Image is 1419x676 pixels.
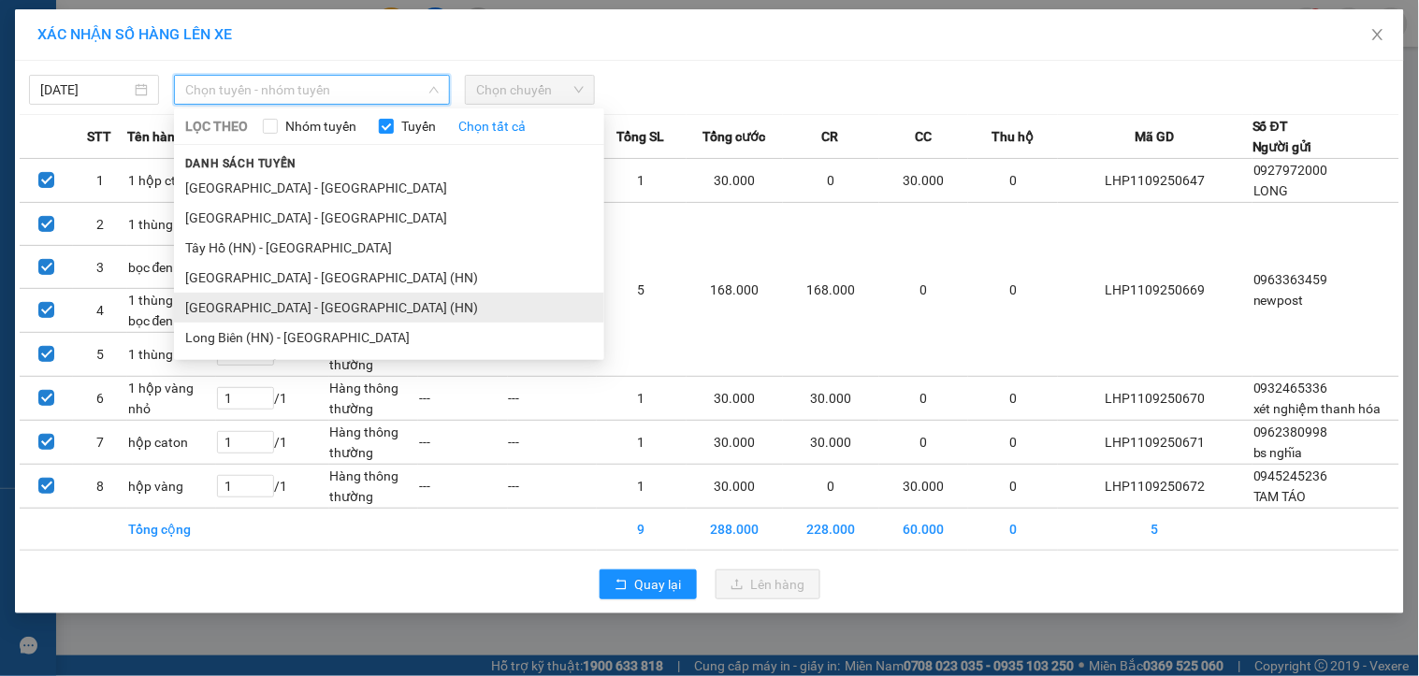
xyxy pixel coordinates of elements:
span: LONG [1253,183,1289,198]
td: 3 [73,246,126,289]
td: 1 hộp vàng nhỏ [127,377,217,421]
span: down [428,84,440,95]
span: 0945245236 [1253,468,1328,483]
span: CC [915,126,932,147]
span: TAM TÁO [1253,489,1307,504]
td: hộp caton [127,421,217,465]
span: Quay lại [635,574,682,595]
li: Long Biên (HN) - [GEOGRAPHIC_DATA] [174,323,604,352]
td: bọc đen [127,246,217,289]
button: rollbackQuay lại [600,569,697,599]
td: LHP1109250672 [1058,465,1252,509]
td: 30.000 [879,159,969,203]
td: LHP1109250669 [1058,203,1252,377]
td: 30.000 [879,465,969,509]
td: 0 [879,377,969,421]
td: --- [418,377,508,421]
td: --- [418,421,508,465]
span: 0927972000 [1253,163,1328,178]
td: --- [418,465,508,509]
td: 0 [783,159,879,203]
button: uploadLên hàng [716,569,820,599]
td: --- [508,465,598,509]
td: 1 [597,377,687,421]
td: 4 [73,289,126,333]
td: / 1 [216,465,328,509]
span: Thu hộ [992,126,1034,147]
td: Hàng thông thường [329,465,419,509]
input: 12/09/2025 [40,79,131,100]
td: 0 [968,421,1058,465]
span: Tên hàng [127,126,182,147]
td: 60.000 [879,509,969,551]
td: 1 thùng ct [127,203,217,246]
span: 0932465336 [1253,381,1328,396]
span: Chọn tuyến - nhóm tuyến [185,76,439,104]
span: CR [822,126,839,147]
span: Danh sách tuyến [174,155,308,172]
td: --- [508,377,598,421]
span: Tổng SL [617,126,665,147]
li: [GEOGRAPHIC_DATA] - [GEOGRAPHIC_DATA] (HN) [174,293,604,323]
td: 6 [73,377,126,421]
li: Tây Hồ (HN) - [GEOGRAPHIC_DATA] [174,233,604,263]
td: Hàng thông thường [329,377,419,421]
td: hộp vàng [127,465,217,509]
span: close [1370,27,1385,42]
span: Chọn chuyến [476,76,584,104]
td: 0 [968,159,1058,203]
td: 8 [73,465,126,509]
span: bs nghĩa [1253,445,1303,460]
td: 7 [73,421,126,465]
td: 5 [597,203,687,377]
span: xét nghiệm thanh hóa [1253,401,1382,416]
li: [GEOGRAPHIC_DATA] - [GEOGRAPHIC_DATA] [174,203,604,233]
td: 0 [968,465,1058,509]
td: 0 [968,509,1058,551]
td: 30.000 [687,159,783,203]
span: Nhóm tuyến [278,116,364,137]
td: 0 [879,203,969,377]
td: 1 [597,159,687,203]
td: 30.000 [783,421,879,465]
td: 228.000 [783,509,879,551]
td: 1 thùng ct [127,333,217,377]
td: LHP1109250647 [1058,159,1252,203]
td: 288.000 [687,509,783,551]
td: 2 [73,203,126,246]
td: / 1 [216,421,328,465]
span: STT [87,126,111,147]
span: 0962380998 [1253,424,1328,439]
td: 1 hộp ct [127,159,217,203]
a: Chọn tất cả [458,116,526,137]
td: 0 [968,377,1058,421]
div: Số ĐT Người gửi [1252,116,1312,157]
button: Close [1352,9,1404,62]
td: 1 [73,159,126,203]
td: 30.000 [783,377,879,421]
td: 0 [783,465,879,509]
td: 0 [968,203,1058,377]
td: Tổng cộng [127,509,217,551]
span: LỌC THEO [185,116,248,137]
td: 5 [73,333,126,377]
td: / 1 [216,377,328,421]
td: 1 [597,465,687,509]
span: newpost [1253,293,1304,308]
td: 1 thùng ct. 1 bọc đen [127,289,217,333]
span: 0963363459 [1253,272,1328,287]
li: [GEOGRAPHIC_DATA] - [GEOGRAPHIC_DATA] (HN) [174,263,604,293]
td: 168.000 [783,203,879,377]
span: XÁC NHẬN SỐ HÀNG LÊN XE [37,25,232,43]
td: 1 [597,421,687,465]
td: Hàng thông thường [329,421,419,465]
span: Mã GD [1136,126,1175,147]
span: Tổng cước [702,126,765,147]
td: 30.000 [687,421,783,465]
li: [GEOGRAPHIC_DATA] - [GEOGRAPHIC_DATA] [174,173,604,203]
span: Tuyến [394,116,443,137]
td: LHP1109250670 [1058,377,1252,421]
td: 30.000 [687,377,783,421]
td: 30.000 [687,465,783,509]
td: 0 [879,421,969,465]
